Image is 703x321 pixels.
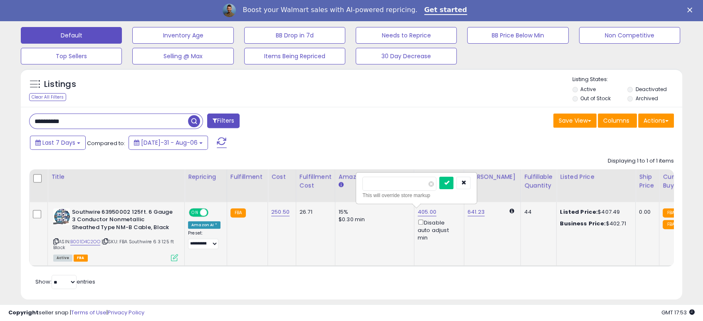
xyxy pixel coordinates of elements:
[424,6,467,15] a: Get started
[638,114,674,128] button: Actions
[30,136,86,150] button: Last 7 Days
[42,138,75,147] span: Last 7 Days
[190,209,200,216] span: ON
[580,86,596,93] label: Active
[70,238,100,245] a: B001D4C2OO
[271,173,292,181] div: Cost
[230,208,246,217] small: FBA
[72,208,173,234] b: Southwire 63950002 125ft. 6 Gauge 3 Conductor Nonmetallic Sheathed Type NM-B Cable, Black
[21,27,122,44] button: Default
[53,238,174,251] span: | SKU: FBA Southwire 6 3 125 ft Black
[560,208,598,216] b: Listed Price:
[603,116,629,125] span: Columns
[51,173,181,181] div: Title
[132,27,233,44] button: Inventory Age
[339,181,344,189] small: Amazon Fees.
[271,208,290,216] a: 250.50
[339,173,411,181] div: Amazon Fees
[579,27,680,44] button: Non Competitive
[87,139,125,147] span: Compared to:
[560,220,629,227] div: $402.71
[467,27,568,44] button: BB Price Below Min
[8,309,144,317] div: seller snap | |
[580,95,611,102] label: Out of Stock
[188,221,220,229] div: Amazon AI *
[560,220,606,227] b: Business Price:
[636,95,658,102] label: Archived
[300,208,329,216] div: 26.71
[71,309,106,316] a: Terms of Use
[524,208,550,216] div: 44
[524,173,553,190] div: Fulfillable Quantity
[468,208,485,216] a: 641.23
[53,254,72,262] span: All listings currently available for purchase on Amazon
[553,114,597,128] button: Save View
[230,173,264,181] div: Fulfillment
[108,309,144,316] a: Privacy Policy
[468,173,517,181] div: [PERSON_NAME]
[418,208,436,216] a: 405.00
[244,48,345,64] button: Items Being Repriced
[188,230,220,249] div: Preset:
[661,309,695,316] span: 2025-08-14 17:53 GMT
[141,138,198,147] span: [DATE]-31 - Aug-06
[129,136,208,150] button: [DATE]-31 - Aug-06
[223,4,236,17] img: Profile image for Adrian
[21,48,122,64] button: Top Sellers
[663,208,678,217] small: FBA
[35,278,95,286] span: Show: entries
[339,216,408,223] div: $0.30 min
[339,208,408,216] div: 15%
[687,7,696,12] div: Close
[244,27,345,44] button: BB Drop in 7d
[598,114,637,128] button: Columns
[663,220,678,229] small: FBA
[44,79,76,90] h5: Listings
[300,173,332,190] div: Fulfillment Cost
[639,173,656,190] div: Ship Price
[74,254,88,262] span: FBA
[29,93,66,101] div: Clear All Filters
[132,48,233,64] button: Selling @ Max
[243,6,417,14] div: Boost your Walmart sales with AI-powered repricing.
[560,208,629,216] div: $407.49
[362,191,470,200] div: This will override store markup
[418,218,458,242] div: Disable auto adjust min
[560,173,632,181] div: Listed Price
[608,157,674,165] div: Displaying 1 to 1 of 1 items
[572,76,682,84] p: Listing States:
[53,208,178,261] div: ASIN:
[636,86,667,93] label: Deactivated
[356,48,457,64] button: 30 Day Decrease
[8,309,39,316] strong: Copyright
[53,208,70,225] img: 51L6mJ9ZCdL._SL40_.jpg
[207,209,220,216] span: OFF
[188,173,223,181] div: Repricing
[356,27,457,44] button: Needs to Reprice
[207,114,240,128] button: Filters
[639,208,653,216] div: 0.00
